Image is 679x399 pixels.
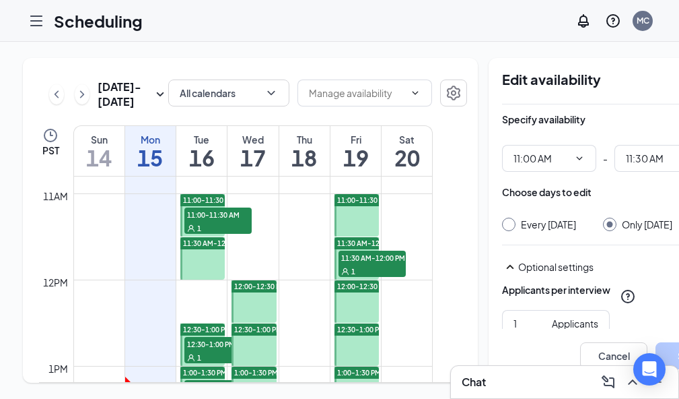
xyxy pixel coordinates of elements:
[227,133,278,146] div: Wed
[197,353,201,363] span: 1
[382,126,432,176] a: September 20, 2025
[125,126,176,176] a: September 15, 2025
[49,84,64,104] button: ChevronLeft
[183,239,247,248] span: 11:30 AM-12:00 PM
[337,239,401,248] span: 11:30 AM-12:00 PM
[227,126,278,176] a: September 17, 2025
[183,368,227,377] span: 1:00-1:30 PM
[410,88,421,98] svg: ChevronDown
[337,282,389,291] span: 12:00-12:30 PM
[197,224,201,233] span: 1
[552,316,598,331] div: Applicants
[502,113,585,126] div: Specify availability
[279,133,330,146] div: Thu
[54,9,143,32] h1: Scheduling
[309,86,404,100] input: Manage availability
[187,224,195,233] svg: User
[184,337,252,350] span: 12:30-1:00 PM
[624,374,641,390] svg: ChevronUp
[227,146,278,169] h1: 17
[622,218,672,231] div: Only [DATE]
[234,368,278,377] span: 1:00-1:30 PM
[620,288,636,305] svg: QuestionInfo
[575,13,592,29] svg: Notifications
[440,80,467,109] a: Settings
[337,368,381,377] span: 1:00-1:30 PM
[633,353,666,386] div: Open Intercom Messenger
[574,153,585,164] svg: ChevronDown
[338,251,406,264] span: 11:30 AM-12:00 PM
[74,126,124,176] a: September 14, 2025
[183,325,231,334] span: 12:30-1:00 PM
[28,13,44,29] svg: Hamburger
[46,361,71,376] div: 1pm
[234,325,282,334] span: 12:30-1:00 PM
[622,371,643,393] button: ChevronUp
[279,146,330,169] h1: 18
[75,86,89,102] svg: ChevronRight
[234,282,286,291] span: 12:00-12:30 PM
[176,146,227,169] h1: 16
[50,86,63,102] svg: ChevronLeft
[382,146,432,169] h1: 20
[502,259,518,275] svg: SmallChevronUp
[341,268,349,276] svg: User
[330,126,381,176] a: September 19, 2025
[183,195,236,205] span: 11:00-11:30 AM
[337,195,390,205] span: 11:00-11:30 AM
[125,133,176,146] div: Mon
[440,80,467,106] button: Settings
[330,146,381,169] h1: 19
[502,185,592,199] div: Choose days to edit
[184,208,252,221] span: 11:00-11:30 AM
[42,127,59,144] svg: Clock
[600,374,616,390] svg: ComposeMessage
[264,86,278,100] svg: ChevronDown
[42,144,59,157] span: PST
[40,275,71,290] div: 12pm
[152,86,168,102] svg: SmallChevronDown
[184,380,252,394] span: 1:00-1:30 PM
[330,133,381,146] div: Fri
[637,15,649,26] div: MC
[605,13,621,29] svg: QuestionInfo
[74,146,124,169] h1: 14
[598,371,619,393] button: ComposeMessage
[40,189,71,204] div: 11am
[337,325,385,334] span: 12:30-1:00 PM
[521,218,576,231] div: Every [DATE]
[74,133,124,146] div: Sun
[351,267,355,276] span: 1
[125,146,176,169] h1: 15
[176,126,227,176] a: September 16, 2025
[187,354,195,362] svg: User
[580,342,647,369] button: Cancel
[168,80,289,106] button: All calendarsChevronDown
[502,283,610,297] div: Applicants per interview
[176,133,227,146] div: Tue
[382,133,432,146] div: Sat
[98,80,152,109] h3: [DATE] - [DATE]
[445,85,462,101] svg: Settings
[462,375,486,390] h3: Chat
[279,126,330,176] a: September 18, 2025
[75,84,90,104] button: ChevronRight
